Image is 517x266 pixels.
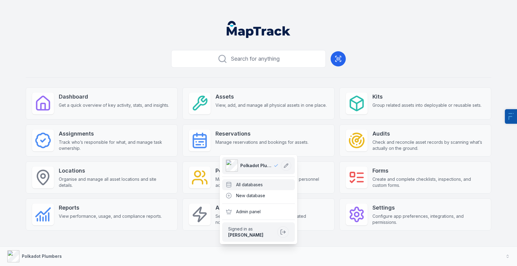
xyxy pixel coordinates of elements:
[222,190,295,201] div: New database
[228,232,263,237] strong: [PERSON_NAME]
[22,254,62,259] strong: Polkadot Plumbers
[222,179,295,190] div: All databases
[222,206,295,217] div: Admin panel
[228,226,275,232] span: Signed in as
[240,163,274,169] span: Polkadot Plumbers
[220,155,297,244] div: Polkadot Plumbers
